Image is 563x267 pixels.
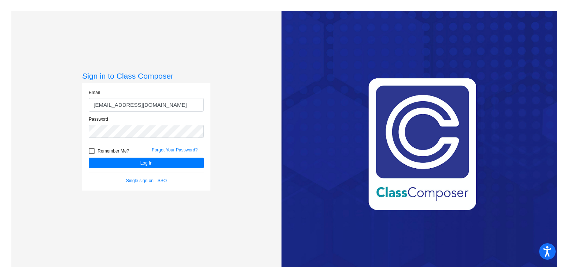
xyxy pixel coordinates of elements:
[89,116,108,123] label: Password
[89,158,204,168] button: Log In
[126,178,167,183] a: Single sign on - SSO
[82,71,210,80] h3: Sign in to Class Composer
[89,89,100,96] label: Email
[152,147,198,153] a: Forgot Your Password?
[97,147,129,155] span: Remember Me?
